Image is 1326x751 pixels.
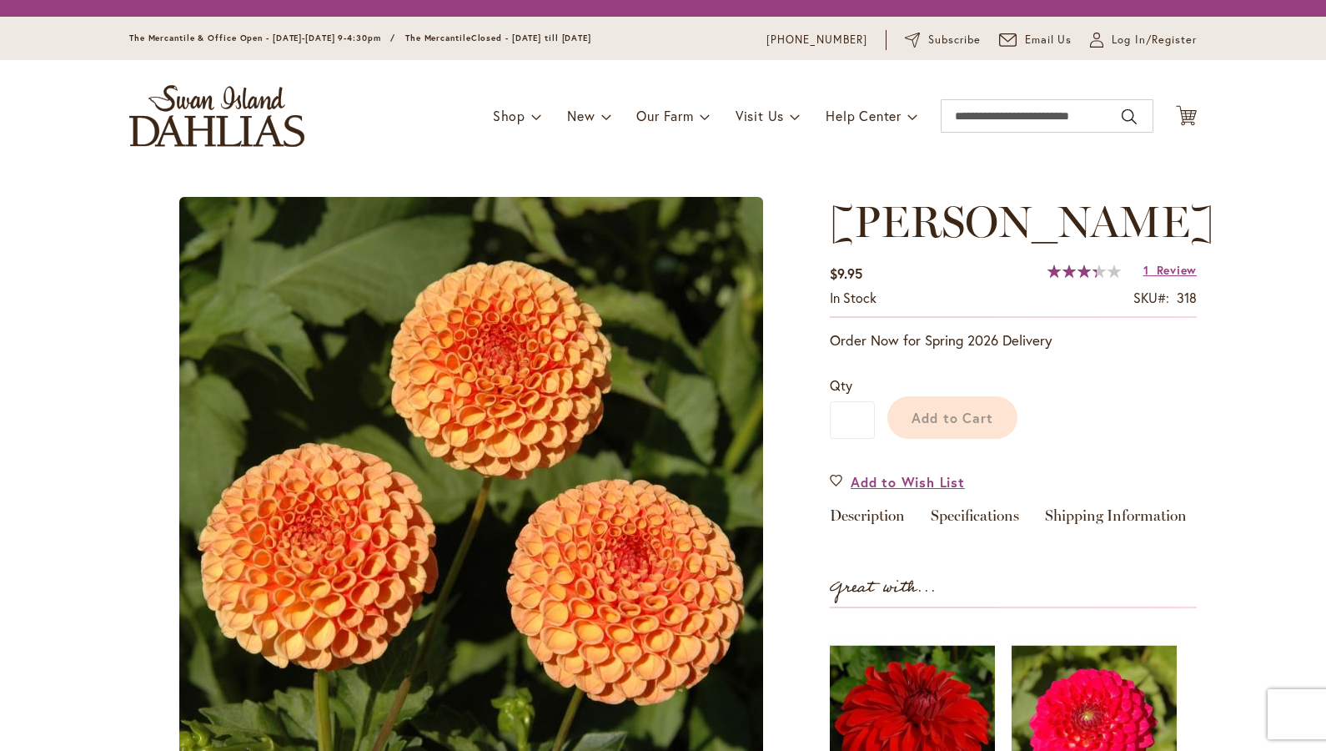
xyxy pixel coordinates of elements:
[830,195,1214,248] span: [PERSON_NAME]
[636,107,693,124] span: Our Farm
[830,265,862,282] span: $9.95
[851,472,965,491] span: Add to Wish List
[1133,289,1169,306] strong: SKU
[905,32,981,48] a: Subscribe
[830,330,1197,350] p: Order Now for Spring 2026 Delivery
[1090,32,1197,48] a: Log In/Register
[1157,262,1197,278] span: Review
[928,32,981,48] span: Subscribe
[129,85,304,147] a: store logo
[129,33,471,43] span: The Mercantile & Office Open - [DATE]-[DATE] 9-4:30pm / The Mercantile
[1045,508,1187,532] a: Shipping Information
[826,107,902,124] span: Help Center
[830,574,937,602] strong: Great with...
[830,472,965,491] a: Add to Wish List
[766,32,867,48] a: [PHONE_NUMBER]
[736,107,784,124] span: Visit Us
[830,289,876,308] div: Availability
[1143,262,1149,278] span: 1
[567,107,595,124] span: New
[830,376,852,394] span: Qty
[830,289,876,306] span: In stock
[1025,32,1072,48] span: Email Us
[830,508,1197,532] div: Detailed Product Info
[999,32,1072,48] a: Email Us
[931,508,1019,532] a: Specifications
[1122,103,1137,130] button: Search
[1143,262,1197,278] a: 1 Review
[1177,289,1197,308] div: 318
[1047,265,1121,278] div: 67%
[471,33,591,43] span: Closed - [DATE] till [DATE]
[830,508,905,532] a: Description
[1112,32,1197,48] span: Log In/Register
[493,107,525,124] span: Shop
